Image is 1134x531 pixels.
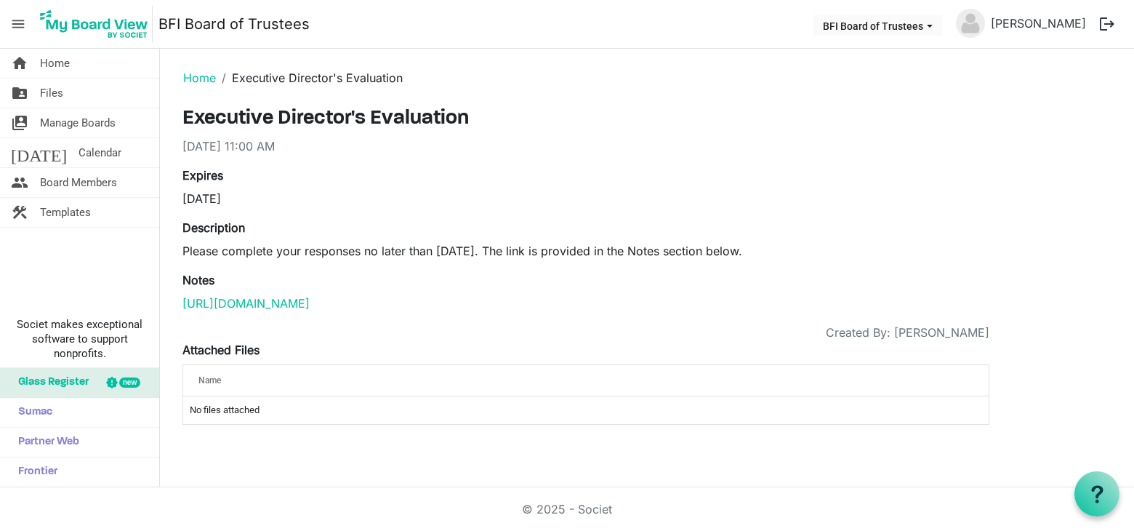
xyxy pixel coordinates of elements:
span: Files [40,79,63,108]
a: My Board View Logo [36,6,158,42]
span: Templates [40,198,91,227]
span: Home [40,49,70,78]
span: Societ makes exceptional software to support nonprofits. [7,317,153,361]
span: Partner Web [11,428,79,457]
span: home [11,49,28,78]
span: Sumac [11,398,52,427]
span: Calendar [79,138,121,167]
div: new [119,378,140,388]
span: Created By: [PERSON_NAME] [826,324,989,341]
span: menu [4,10,32,38]
li: Executive Director's Evaluation [216,69,403,87]
h3: Executive Director's Evaluation [182,107,989,132]
label: Attached Files [182,341,260,359]
div: [DATE] [182,190,575,207]
label: Notes [182,271,214,289]
span: people [11,168,28,197]
span: Glass Register [11,368,89,397]
button: BFI Board of Trustees dropdownbutton [813,15,942,36]
span: construction [11,198,28,227]
span: Name [198,375,221,386]
span: folder_shared [11,79,28,108]
img: no-profile-picture.svg [956,9,985,38]
div: [DATE] 11:00 AM [182,137,989,155]
span: switch_account [11,108,28,137]
img: My Board View Logo [36,6,153,42]
span: [DATE] [11,138,67,167]
td: No files attached [183,396,989,424]
a: BFI Board of Trustees [158,9,310,39]
span: Manage Boards [40,108,116,137]
span: Frontier [11,458,57,487]
p: Please complete your responses no later than [DATE]. The link is provided in the Notes section be... [182,242,989,260]
a: © 2025 - Societ [522,502,612,516]
a: [URL][DOMAIN_NAME] [182,296,310,311]
span: Board Members [40,168,117,197]
a: Home [183,71,216,85]
a: [PERSON_NAME] [985,9,1092,38]
label: Description [182,219,245,236]
button: logout [1092,9,1122,39]
label: Expires [182,167,223,184]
